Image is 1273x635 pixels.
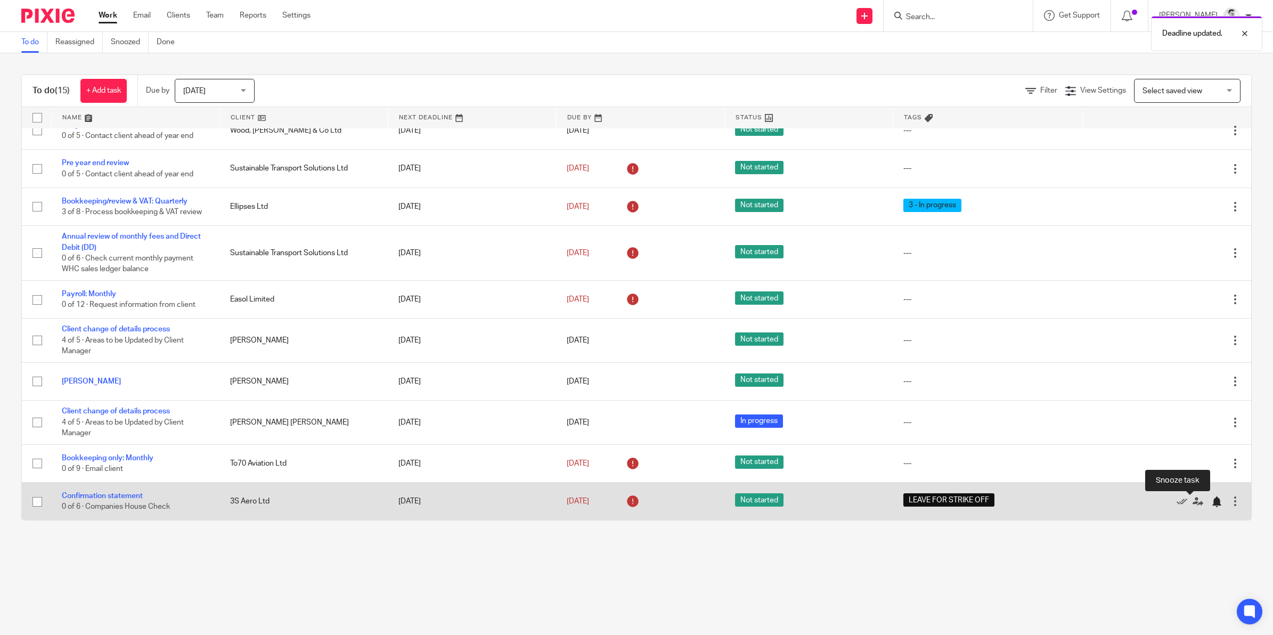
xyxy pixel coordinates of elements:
span: 0 of 5 · Contact client ahead of year end [62,132,193,140]
a: Work [99,10,117,21]
span: Filter [1040,87,1057,94]
p: Due by [146,85,169,96]
span: LEAVE FOR STRIKE OFF [903,493,994,507]
a: [PERSON_NAME] [62,378,121,385]
a: Settings [282,10,311,21]
a: Annual review of monthly fees and Direct Debit (DD) [62,233,201,251]
span: Not started [735,123,784,136]
span: [DATE] [567,249,589,257]
div: --- [903,458,1072,469]
a: Client change of details process [62,408,170,415]
a: Team [206,10,224,21]
img: Pixie [21,9,75,23]
span: View Settings [1080,87,1126,94]
span: Not started [735,332,784,346]
span: Not started [735,373,784,387]
td: Sustainable Transport Solutions Ltd [219,226,388,281]
span: [DATE] [567,203,589,210]
a: Reports [240,10,266,21]
span: 0 of 6 · Companies House Check [62,503,170,511]
span: [DATE] [567,460,589,467]
div: --- [903,248,1072,258]
td: [DATE] [388,483,556,520]
span: [DATE] [183,87,206,95]
td: [PERSON_NAME] [PERSON_NAME] [219,401,388,444]
td: [DATE] [388,362,556,400]
td: Easol Limited [219,281,388,319]
span: (15) [55,86,70,95]
span: Tags [904,115,922,120]
td: To70 Aviation Ltd [219,444,388,482]
span: 3 of 8 · Process bookkeeping & VAT review [62,208,202,216]
td: [DATE] [388,112,556,150]
span: In progress [735,414,783,428]
span: [DATE] [567,498,589,505]
p: Deadline updated. [1162,28,1222,39]
a: + Add task [80,79,127,103]
span: Not started [735,199,784,212]
span: 0 of 6 · Check current monthly payment WHC sales ledger balance [62,255,193,273]
span: [DATE] [567,419,589,426]
td: [DATE] [388,401,556,444]
div: --- [903,125,1072,136]
a: Payroll: Monthly [62,290,116,298]
div: --- [903,376,1072,387]
td: [DATE] [388,444,556,482]
a: Confirmation statement [62,492,143,500]
div: --- [903,294,1072,305]
td: [DATE] [388,319,556,362]
span: 4 of 5 · Areas to be Updated by Client Manager [62,337,184,355]
a: Mark as done [1177,496,1193,507]
span: Not started [735,455,784,469]
td: [PERSON_NAME] [219,362,388,400]
a: Clients [167,10,190,21]
span: Not started [735,291,784,305]
td: [DATE] [388,226,556,281]
span: 4 of 5 · Areas to be Updated by Client Manager [62,419,184,437]
span: Not started [735,245,784,258]
a: Client change of details process [62,325,170,333]
a: To do [21,32,47,53]
td: [PERSON_NAME] [219,319,388,362]
span: [DATE] [567,337,589,344]
span: [DATE] [567,127,589,134]
a: Done [157,32,183,53]
td: Ellipses Ltd [219,188,388,225]
span: 0 of 5 · Contact client ahead of year end [62,170,193,178]
span: [DATE] [567,165,589,172]
span: 0 of 9 · Email client [62,465,123,473]
span: 0 of 12 · Request information from client [62,301,195,308]
span: [DATE] [567,296,589,303]
img: Dave_2025.jpg [1223,7,1240,25]
td: Wood, [PERSON_NAME] & Co Ltd [219,112,388,150]
td: Sustainable Transport Solutions Ltd [219,150,388,188]
a: Snoozed [111,32,149,53]
td: 3S Aero Ltd [219,483,388,520]
a: Pre year end review [62,121,129,129]
div: --- [903,163,1072,174]
a: Pre year end review [62,159,129,167]
span: 3 - In progress [903,199,961,212]
h1: To do [32,85,70,96]
a: Reassigned [55,32,103,53]
span: Not started [735,161,784,174]
td: [DATE] [388,150,556,188]
a: Bookkeeping/review & VAT: Quarterly [62,198,187,205]
span: Select saved view [1143,87,1202,95]
td: [DATE] [388,281,556,319]
div: --- [903,335,1072,346]
td: [DATE] [388,188,556,225]
a: Bookkeeping only: Monthly [62,454,153,462]
a: Email [133,10,151,21]
span: [DATE] [567,378,589,385]
div: --- [903,417,1072,428]
span: Not started [735,493,784,507]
